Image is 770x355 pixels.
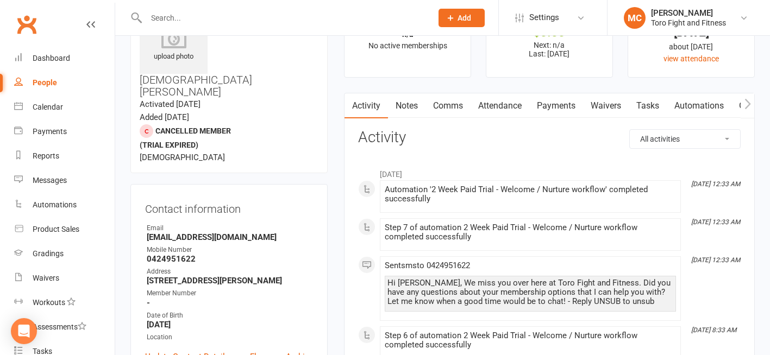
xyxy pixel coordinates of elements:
span: [DEMOGRAPHIC_DATA] [140,153,225,162]
a: Dashboard [14,46,115,71]
span: Settings [529,5,559,30]
span: No active memberships [368,41,447,50]
strong: [EMAIL_ADDRESS][DOMAIN_NAME] [147,232,313,242]
a: Automations [14,193,115,217]
div: Dashboard [33,54,70,62]
a: Automations [667,93,731,118]
a: Comms [425,93,471,118]
i: [DATE] 12:33 AM [691,256,740,264]
i: [DATE] 12:33 AM [691,218,740,226]
div: Payments [33,127,67,136]
a: Assessments [14,315,115,339]
a: Payments [529,93,583,118]
div: Calendar [33,103,63,111]
div: Messages [33,176,67,185]
time: Added [DATE] [140,112,189,122]
h3: Activity [358,129,741,146]
span: Sent sms to 0424951622 [385,261,470,270]
div: Product Sales [33,225,79,233]
div: Member Number [147,288,313,299]
strong: - [147,298,313,308]
p: Next: n/a Last: [DATE] [496,41,603,58]
div: Automation '2 Week Paid Trial - Welcome / Nurture workflow' completed successfully [385,185,676,204]
span: Add [458,14,471,22]
a: view attendance [663,54,719,63]
div: Reports [33,151,59,160]
div: Open Intercom Messenger [11,318,37,344]
div: Mobile Number [147,245,313,255]
h3: Contact information [145,199,313,215]
a: Reports [14,144,115,168]
a: People [14,71,115,95]
a: Messages [14,168,115,193]
span: Cancelled member (trial expired) [140,126,231,149]
div: $0.00 [496,27,603,38]
div: Automations [33,200,77,209]
a: Product Sales [14,217,115,242]
div: Step 7 of automation 2 Week Paid Trial - Welcome / Nurture workflow completed successfully [385,223,676,242]
li: [DATE] [358,163,741,180]
div: Location [147,332,313,343]
div: Toro Fight and Fitness [651,18,726,28]
a: Payments [14,119,115,144]
div: [PERSON_NAME] [651,8,726,18]
a: Gradings [14,242,115,266]
a: Notes [388,93,425,118]
a: Calendar [14,95,115,119]
div: Workouts [33,298,65,307]
div: upload photo [140,27,208,62]
div: Step 6 of automation 2 Week Paid Trial - Welcome / Nurture workflow completed successfully [385,331,676,350]
div: Address [147,267,313,277]
div: People [33,78,57,87]
i: [DATE] 12:33 AM [691,180,740,188]
button: Add [439,9,485,27]
a: Workouts [14,290,115,315]
input: Search... [143,10,424,26]
div: Waivers [33,274,59,282]
div: Date of Birth [147,310,313,321]
div: about [DATE] [638,41,744,53]
a: Waivers [14,266,115,290]
a: Waivers [583,93,629,118]
div: Gradings [33,249,64,258]
strong: [DATE] [147,320,313,329]
div: Email [147,223,313,233]
div: [DATE] [638,27,744,38]
strong: [STREET_ADDRESS][PERSON_NAME] [147,276,313,286]
i: [DATE] 8:33 AM [691,326,736,334]
a: Clubworx [13,11,40,38]
div: Assessments [33,322,86,331]
div: MC [624,7,646,29]
strong: 0424951622 [147,254,313,264]
div: Hi [PERSON_NAME], We miss you over here at Toro Fight and Fitness. Did you have any questions abo... [387,278,673,306]
a: Attendance [471,93,529,118]
time: Activated [DATE] [140,99,201,109]
h3: [DEMOGRAPHIC_DATA][PERSON_NAME] [140,6,318,98]
a: Activity [345,93,388,118]
a: Tasks [629,93,667,118]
